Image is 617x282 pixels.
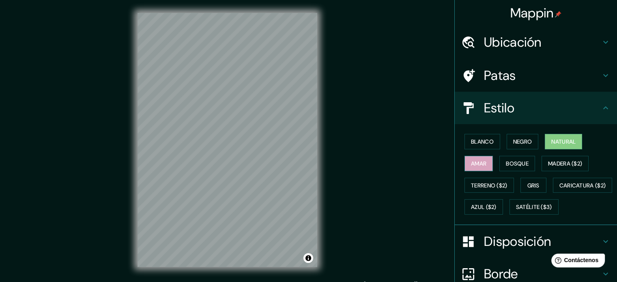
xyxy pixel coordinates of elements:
font: Satélite ($3) [516,204,552,211]
button: Amar [464,156,493,171]
font: Patas [484,67,516,84]
button: Natural [545,134,582,149]
font: Bosque [506,160,529,167]
button: Negro [507,134,539,149]
font: Azul ($2) [471,204,497,211]
div: Ubicación [455,26,617,58]
img: pin-icon.png [555,11,561,17]
font: Amar [471,160,486,167]
button: Caricatura ($2) [553,178,613,193]
button: Blanco [464,134,500,149]
font: Terreno ($2) [471,182,507,189]
button: Azul ($2) [464,199,503,215]
font: Madera ($2) [548,160,582,167]
font: Caricatura ($2) [559,182,606,189]
font: Disposición [484,233,551,250]
div: Estilo [455,92,617,124]
font: Mappin [510,4,554,22]
div: Patas [455,59,617,92]
div: Disposición [455,225,617,258]
button: Madera ($2) [542,156,589,171]
iframe: Lanzador de widgets de ayuda [545,250,608,273]
button: Terreno ($2) [464,178,514,193]
font: Ubicación [484,34,542,51]
font: Estilo [484,99,514,116]
canvas: Mapa [138,13,317,267]
button: Bosque [499,156,535,171]
font: Natural [551,138,576,145]
button: Activar o desactivar atribución [303,253,313,263]
font: Negro [513,138,532,145]
button: Satélite ($3) [510,199,559,215]
font: Gris [527,182,540,189]
font: Blanco [471,138,494,145]
button: Gris [520,178,546,193]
